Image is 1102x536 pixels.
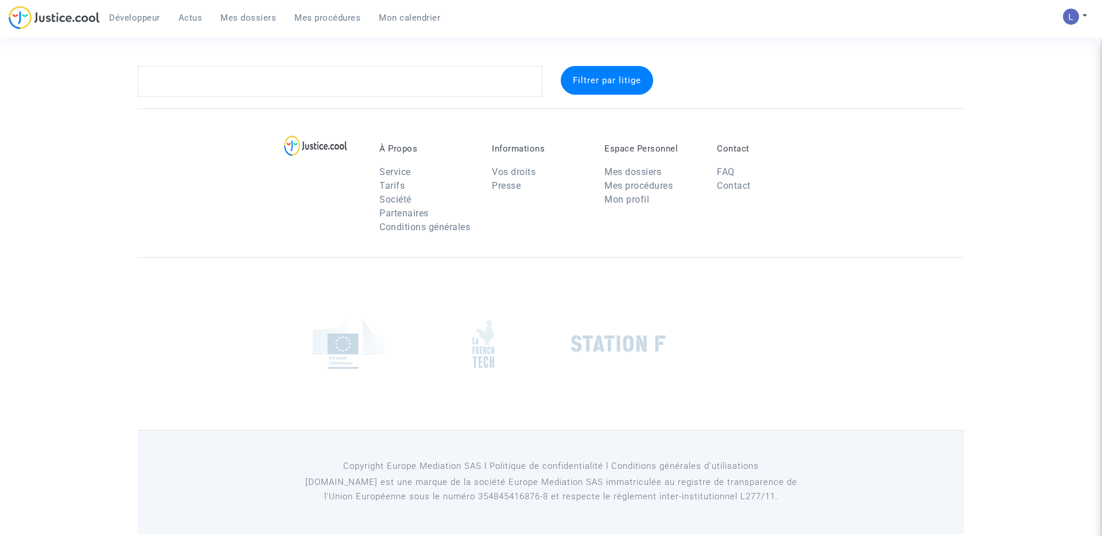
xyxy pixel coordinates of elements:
[717,180,751,191] a: Contact
[1063,9,1079,25] img: AATXAJzI13CaqkJmx-MOQUbNyDE09GJ9dorwRvFSQZdH=s96-c
[284,135,348,156] img: logo-lg.svg
[573,75,641,86] span: Filtrer par litige
[604,143,700,154] p: Espace Personnel
[379,13,440,23] span: Mon calendrier
[285,9,370,26] a: Mes procédures
[379,166,411,177] a: Service
[294,13,360,23] span: Mes procédures
[717,143,812,154] p: Contact
[492,143,587,154] p: Informations
[492,166,536,177] a: Vos droits
[604,194,649,205] a: Mon profil
[379,143,475,154] p: À Propos
[379,194,412,205] a: Société
[370,9,449,26] a: Mon calendrier
[179,13,203,23] span: Actus
[109,13,160,23] span: Développeur
[290,459,813,473] p: Copyright Europe Mediation SAS l Politique de confidentialité l Conditions générales d’utilisa...
[313,319,385,369] img: europe_commision.png
[379,180,405,191] a: Tarifs
[379,208,429,219] a: Partenaires
[379,222,470,232] a: Conditions générales
[211,9,285,26] a: Mes dossiers
[290,475,813,504] p: [DOMAIN_NAME] est une marque de la société Europe Mediation SAS immatriculée au registre de tr...
[717,166,735,177] a: FAQ
[169,9,212,26] a: Actus
[492,180,521,191] a: Presse
[472,320,494,368] img: french_tech.png
[604,180,673,191] a: Mes procédures
[220,13,276,23] span: Mes dossiers
[604,166,661,177] a: Mes dossiers
[100,9,169,26] a: Développeur
[571,335,666,352] img: stationf.png
[9,6,100,29] img: jc-logo.svg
